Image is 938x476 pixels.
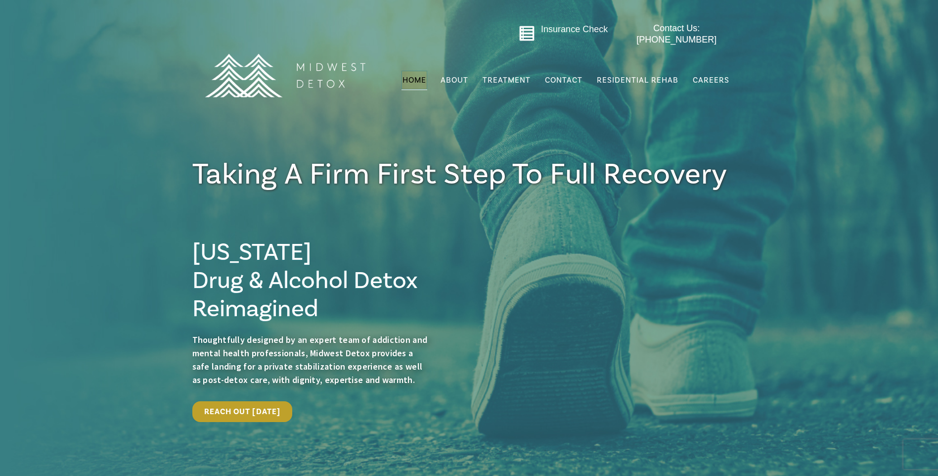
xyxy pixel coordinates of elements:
[192,155,728,193] span: Taking a firm First Step To full Recovery
[519,25,535,45] a: Go to midwestdetox.com/message-form-page/
[541,24,608,34] a: Insurance Check
[693,75,729,85] span: Careers
[544,71,583,90] a: Contact
[482,71,532,90] a: Treatment
[545,76,582,84] span: Contact
[636,23,716,45] span: Contact Us: [PHONE_NUMBER]
[192,401,293,422] a: Reach Out [DATE]
[440,71,469,90] a: About
[617,23,736,46] a: Contact Us: [PHONE_NUMBER]
[441,76,468,84] span: About
[692,71,730,90] a: Careers
[198,32,371,119] img: MD Logo Horitzontal white-01 (1) (1)
[483,76,531,84] span: Treatment
[402,75,426,85] span: Home
[597,75,678,85] span: Residential Rehab
[204,407,281,417] span: Reach Out [DATE]
[596,71,679,90] a: Residential Rehab
[402,71,427,90] a: Home
[192,334,428,385] span: Thoughtfully designed by an expert team of addiction and mental health professionals, Midwest Det...
[192,237,418,324] span: [US_STATE] Drug & Alcohol Detox Reimagined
